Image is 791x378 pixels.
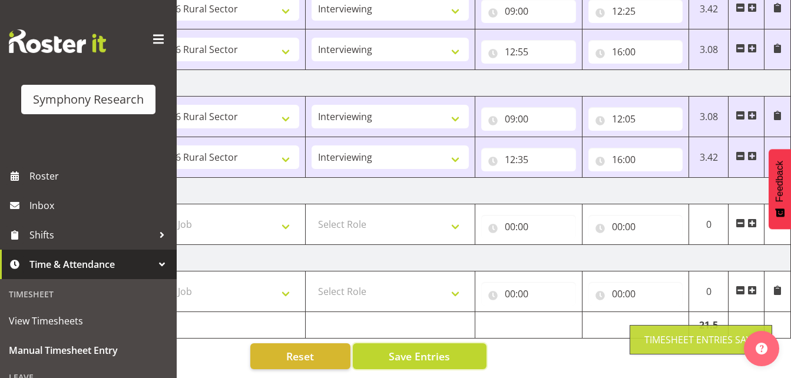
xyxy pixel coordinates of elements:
input: Click to select... [588,40,683,64]
span: Time & Attendance [29,256,153,273]
a: Manual Timesheet Entry [3,336,174,365]
input: Click to select... [588,215,683,238]
button: Save Entries [353,343,486,369]
td: 0 [689,204,729,245]
input: Click to select... [481,282,576,306]
img: help-xxl-2.png [756,343,767,354]
div: Timesheet Entries Save [644,333,757,347]
span: Feedback [775,161,785,202]
a: View Timesheets [3,306,174,336]
td: 3.08 [689,29,729,70]
div: Symphony Research [33,91,144,108]
td: 3.08 [689,97,729,137]
img: Rosterit website logo [9,29,106,53]
div: Timesheet [3,282,174,306]
span: Roster [29,167,171,185]
span: Shifts [29,226,153,244]
input: Click to select... [588,107,683,131]
button: Feedback - Show survey [769,149,791,229]
span: View Timesheets [9,312,168,330]
button: Reset [250,343,350,369]
td: 0 [689,271,729,312]
span: Manual Timesheet Entry [9,341,168,359]
span: Inbox [29,197,171,214]
input: Click to select... [481,40,576,64]
td: 21.5 [689,312,729,339]
input: Click to select... [481,107,576,131]
td: 3.42 [689,137,729,178]
input: Click to select... [481,148,576,171]
span: Save Entries [389,349,450,364]
input: Click to select... [588,282,683,306]
input: Click to select... [588,148,683,171]
input: Click to select... [481,215,576,238]
span: Reset [286,349,314,364]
